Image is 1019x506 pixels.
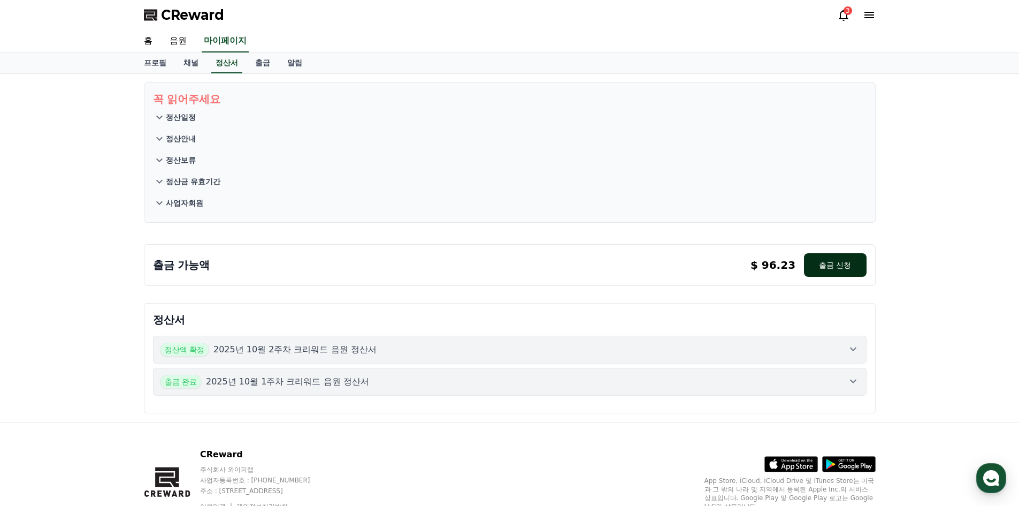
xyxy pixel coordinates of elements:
a: 3 [837,9,850,21]
span: 출금 완료 [160,375,202,389]
a: 마이페이지 [202,30,249,52]
p: 정산금 유효기간 [166,176,221,187]
a: 대화 [71,339,138,366]
a: 알림 [279,53,311,73]
button: 출금 신청 [804,253,866,277]
p: 사업자등록번호 : [PHONE_NUMBER] [200,476,331,485]
button: 정산일정 [153,107,867,128]
a: 홈 [135,30,161,52]
div: 3 [844,6,852,15]
p: 2025년 10월 2주차 크리워드 음원 정산서 [213,343,377,356]
p: 꼭 읽어주세요 [153,92,867,107]
a: 정산서 [211,53,242,73]
span: 홈 [34,356,40,364]
span: 정산액 확정 [160,343,209,357]
p: $ 96.23 [750,258,795,273]
p: 2025년 10월 1주차 크리워드 음원 정산서 [206,375,369,388]
button: 사업자회원 [153,192,867,214]
a: 홈 [3,339,71,366]
p: 정산안내 [166,133,196,144]
a: 출금 [247,53,279,73]
span: CReward [161,6,224,24]
a: 프로필 [135,53,175,73]
button: 정산안내 [153,128,867,149]
p: 주식회사 와이피랩 [200,465,331,474]
p: CReward [200,448,331,461]
p: 정산일정 [166,112,196,123]
span: 대화 [98,356,111,365]
a: CReward [144,6,224,24]
button: 정산금 유효기간 [153,171,867,192]
a: 설정 [138,339,205,366]
span: 설정 [165,356,178,364]
button: 출금 완료 2025년 10월 1주차 크리워드 음원 정산서 [153,368,867,396]
button: 정산액 확정 2025년 10월 2주차 크리워드 음원 정산서 [153,336,867,364]
p: 사업자회원 [166,198,203,208]
button: 정산보류 [153,149,867,171]
a: 음원 [161,30,195,52]
p: 정산서 [153,312,867,327]
a: 채널 [175,53,207,73]
p: 정산보류 [166,155,196,165]
p: 출금 가능액 [153,258,210,273]
p: 주소 : [STREET_ADDRESS] [200,487,331,495]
